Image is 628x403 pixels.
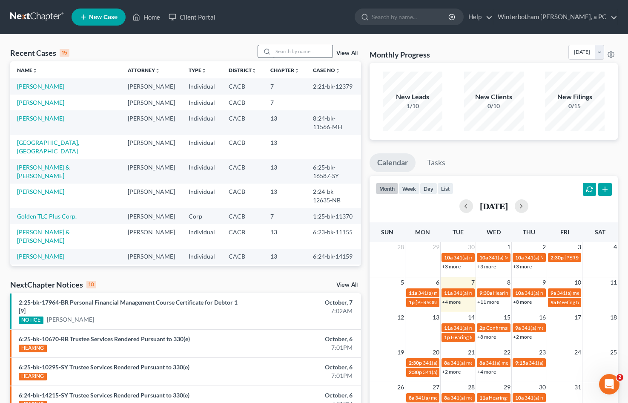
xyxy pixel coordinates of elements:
[609,347,618,357] span: 25
[306,184,361,208] td: 2:24-bk-12635-NB
[270,67,299,73] a: Chapterunfold_more
[450,360,533,366] span: 341(a) meeting for [PERSON_NAME]
[247,298,353,307] div: October, 7
[273,45,333,58] input: Search by name...
[515,254,524,261] span: 10a
[247,391,353,400] div: October, 6
[370,153,416,172] a: Calendar
[47,315,94,324] a: [PERSON_NAME]
[19,345,47,352] div: HEARING
[19,391,189,399] a: 6:24-bk-14215-SY Trustee Services Rendered Pursuant to 330(e)
[247,307,353,315] div: 7:02AM
[515,290,524,296] span: 10a
[17,99,64,106] a: [PERSON_NAME]
[525,290,607,296] span: 341(a) meeting for [PERSON_NAME]
[442,263,461,270] a: +3 more
[336,282,358,288] a: View All
[264,224,306,248] td: 13
[444,254,453,261] span: 10a
[479,325,485,331] span: 2p
[617,374,623,381] span: 2
[432,382,440,392] span: 27
[222,265,264,280] td: CACB
[551,254,564,261] span: 2:30p
[467,347,476,357] span: 21
[560,228,569,236] span: Fri
[477,299,499,305] a: +11 more
[306,78,361,94] td: 2:21-bk-12379
[453,325,536,331] span: 341(a) meeting for [PERSON_NAME]
[264,95,306,110] td: 7
[513,334,532,340] a: +2 more
[229,67,257,73] a: Districtunfold_more
[480,201,508,210] h2: [DATE]
[247,343,353,352] div: 7:01PM
[442,299,461,305] a: +4 more
[435,277,440,288] span: 6
[17,253,64,260] a: [PERSON_NAME]
[574,277,582,288] span: 10
[609,277,618,288] span: 11
[415,228,430,236] span: Mon
[17,139,79,155] a: [GEOGRAPHIC_DATA], [GEOGRAPHIC_DATA]
[89,14,118,20] span: New Case
[399,183,420,194] button: week
[477,368,496,375] a: +4 more
[503,382,511,392] span: 29
[264,110,306,135] td: 13
[121,224,182,248] td: [PERSON_NAME]
[121,265,182,280] td: [PERSON_NAME]
[121,249,182,265] td: [PERSON_NAME]
[306,249,361,265] td: 6:24-bk-14159
[470,277,476,288] span: 7
[182,249,222,265] td: Individual
[121,184,182,208] td: [PERSON_NAME]
[182,135,222,159] td: Individual
[453,254,536,261] span: 341(a) meeting for [PERSON_NAME]
[523,228,535,236] span: Thu
[396,347,405,357] span: 19
[551,290,556,296] span: 9a
[409,394,414,401] span: 8a
[383,102,442,110] div: 1/10
[595,228,605,236] span: Sat
[400,277,405,288] span: 5
[182,78,222,94] td: Individual
[252,68,257,73] i: unfold_more
[551,299,556,305] span: 9a
[453,290,536,296] span: 341(a) meeting for [PERSON_NAME]
[464,102,524,110] div: 0/10
[409,360,422,366] span: 2:30p
[182,208,222,224] td: Corp
[503,312,511,322] span: 15
[264,135,306,159] td: 13
[376,183,399,194] button: month
[451,334,517,340] span: Hearing for [PERSON_NAME]
[335,68,340,73] i: unfold_more
[525,394,607,401] span: 341(a) meeting for [PERSON_NAME]
[420,183,437,194] button: day
[423,369,540,375] span: 341(a) Meeting for Mobile Wash & Interior Detail, Inc
[19,373,47,380] div: HEARING
[486,325,602,331] span: Confirmation Hearing for Avinash [PERSON_NAME]
[450,394,533,401] span: 341(a) meeting for [PERSON_NAME]
[444,290,453,296] span: 11a
[336,50,358,56] a: View All
[515,360,528,366] span: 9:15a
[182,95,222,110] td: Individual
[17,213,77,220] a: Golden TLC Plus Corp.
[86,281,96,288] div: 10
[182,159,222,184] td: Individual
[574,312,582,322] span: 17
[419,153,453,172] a: Tasks
[128,67,160,73] a: Attorneyunfold_more
[182,184,222,208] td: Individual
[396,312,405,322] span: 12
[189,67,206,73] a: Typeunfold_more
[545,92,605,102] div: New Filings
[409,299,415,305] span: 1p
[264,249,306,265] td: 13
[515,394,524,401] span: 10a
[60,49,69,57] div: 15
[487,228,501,236] span: Wed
